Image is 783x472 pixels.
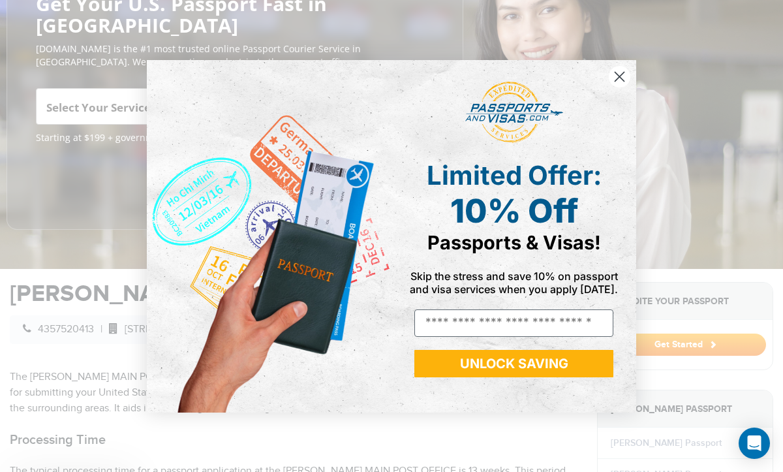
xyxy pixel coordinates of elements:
button: Close dialog [608,65,631,88]
button: UNLOCK SAVING [414,350,613,377]
span: Limited Offer: [427,159,602,191]
span: 10% Off [450,191,578,230]
span: Passports & Visas! [427,231,601,254]
div: Open Intercom Messenger [739,428,770,459]
img: passports and visas [465,82,563,143]
span: Skip the stress and save 10% on passport and visa services when you apply [DATE]. [410,270,618,296]
img: de9cda0d-0715-46ca-9a25-073762a91ba7.png [147,60,391,413]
